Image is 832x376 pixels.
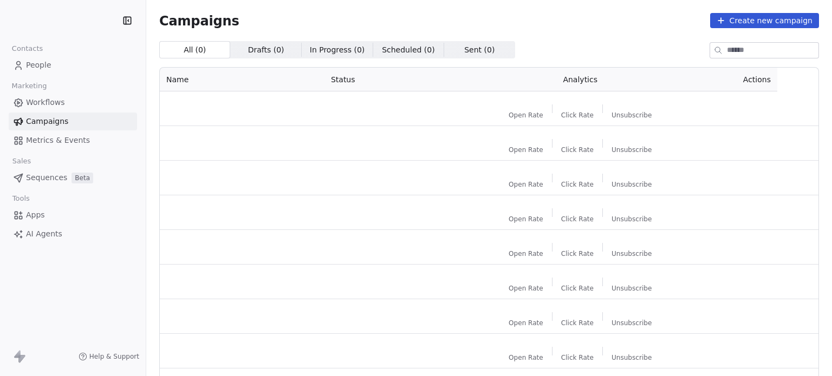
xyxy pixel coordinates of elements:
span: Click Rate [561,180,594,189]
th: Status [324,68,474,91]
span: Beta [71,173,93,183]
span: Metrics & Events [26,135,90,146]
span: Click Rate [561,284,594,293]
span: Campaigns [159,13,239,28]
span: Open Rate [509,353,543,362]
span: Apps [26,209,45,221]
span: Unsubscribe [612,215,652,223]
span: Click Rate [561,215,594,223]
span: Click Rate [561,146,594,154]
a: Campaigns [9,113,137,130]
span: Sent ( 0 ) [464,44,495,56]
span: Sales [8,153,36,169]
span: AI Agents [26,228,62,240]
span: Unsubscribe [612,249,652,258]
a: AI Agents [9,225,137,243]
span: Open Rate [509,249,543,258]
span: Drafts ( 0 ) [248,44,284,56]
span: Click Rate [561,111,594,120]
span: In Progress ( 0 ) [310,44,365,56]
a: Workflows [9,94,137,111]
th: Analytics [474,68,686,91]
button: Create new campaign [710,13,819,28]
span: Unsubscribe [612,180,652,189]
span: Scheduled ( 0 ) [382,44,435,56]
span: Open Rate [509,111,543,120]
a: Apps [9,206,137,224]
span: Open Rate [509,319,543,327]
span: Sequences [26,172,67,183]
span: Open Rate [509,284,543,293]
a: Help & Support [79,352,139,361]
span: Campaigns [26,116,68,127]
span: Open Rate [509,146,543,154]
span: Unsubscribe [612,319,652,327]
span: Click Rate [561,249,594,258]
a: SequencesBeta [9,169,137,187]
span: Workflows [26,97,65,108]
th: Actions [686,68,777,91]
span: Unsubscribe [612,146,652,154]
span: Click Rate [561,319,594,327]
span: Unsubscribe [612,111,652,120]
span: Tools [8,190,34,207]
span: Unsubscribe [612,284,652,293]
span: Click Rate [561,353,594,362]
span: Open Rate [509,180,543,189]
th: Name [160,68,324,91]
span: Open Rate [509,215,543,223]
span: Contacts [7,41,48,57]
span: Unsubscribe [612,353,652,362]
span: Help & Support [89,352,139,361]
a: People [9,56,137,74]
span: Marketing [7,78,51,94]
span: People [26,60,51,71]
a: Metrics & Events [9,131,137,149]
